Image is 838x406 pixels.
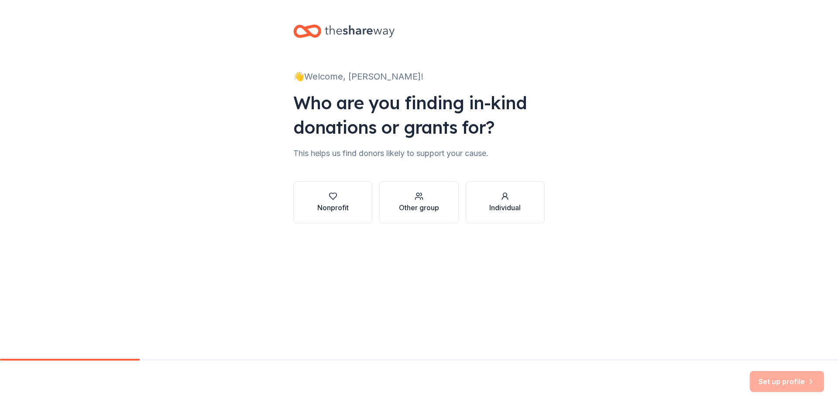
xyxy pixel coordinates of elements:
div: Other group [399,202,439,213]
div: Individual [489,202,521,213]
button: Other group [379,181,458,223]
div: 👋 Welcome, [PERSON_NAME]! [293,69,545,83]
div: Nonprofit [317,202,349,213]
div: This helps us find donors likely to support your cause. [293,146,545,160]
button: Individual [466,181,545,223]
button: Nonprofit [293,181,372,223]
div: Who are you finding in-kind donations or grants for? [293,90,545,139]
